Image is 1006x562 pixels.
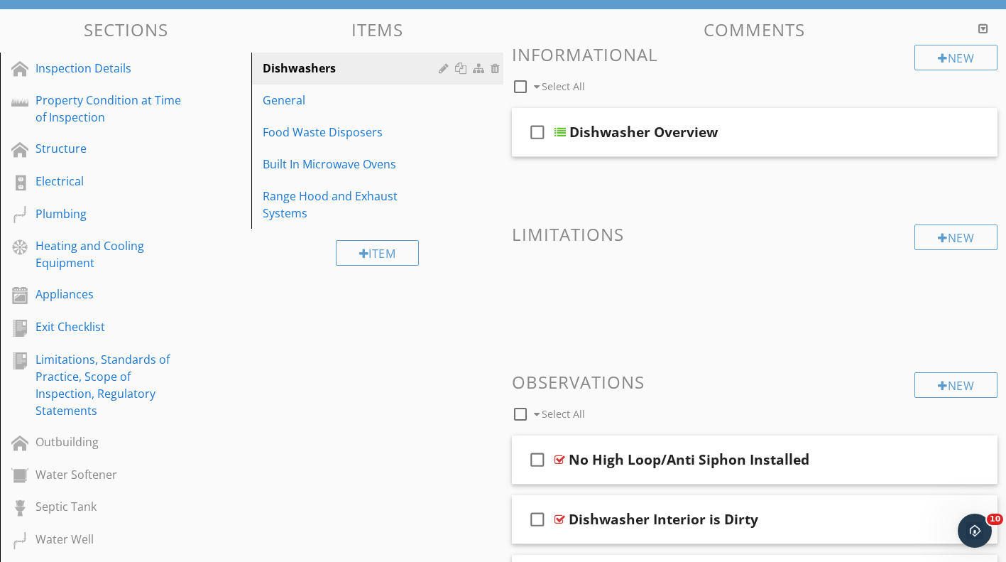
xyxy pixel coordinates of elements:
span: Select All [542,407,585,421]
iframe: Intercom live chat [958,514,992,548]
div: Outbuilding [35,433,184,450]
div: Built In Microwave Ovens [263,156,442,173]
div: Inspection Details [35,60,184,77]
div: Water Softener [35,466,184,483]
div: Dishwashers [263,60,442,77]
h3: Comments [512,20,998,39]
div: Limitations, Standards of Practice, Scope of Inspection, Regulatory Statements [35,351,184,419]
div: Appliances [35,286,184,303]
div: Structure [35,140,184,157]
h3: Items [251,20,503,39]
div: New [914,372,997,398]
i: check_box_outline_blank [526,443,549,477]
div: Septic Tank [35,498,184,515]
div: New [914,45,997,70]
div: Heating and Cooling Equipment [35,237,184,271]
div: Dishwasher Interior is Dirty [569,511,758,528]
div: Range Hood and Exhaust Systems [263,188,442,222]
div: General [263,92,442,109]
span: 10 [987,514,1003,525]
div: No High Loop/Anti Siphon Installed [569,451,809,468]
i: check_box_outline_blank [526,502,549,536]
h3: Informational [512,45,998,64]
h3: Limitations [512,225,998,244]
div: Electrical [35,173,184,190]
h3: Observations [512,372,998,391]
div: Property Condition at Time of Inspection [35,92,184,126]
div: New [914,225,997,250]
div: Item [336,240,420,266]
div: Plumbing [35,205,184,222]
div: Food Waste Disposers [263,124,442,141]
i: check_box_outline_blank [526,115,549,149]
div: Water Well [35,531,184,548]
div: Dishwasher Overview [569,124,718,141]
div: Exit Checklist [35,318,184,335]
span: Select All [542,80,585,93]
